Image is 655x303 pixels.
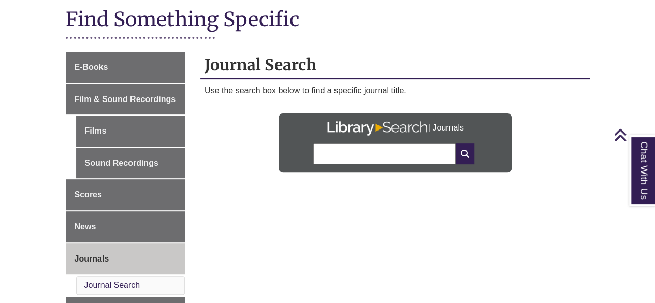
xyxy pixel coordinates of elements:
[75,190,102,199] span: Scores
[66,211,185,242] a: News
[326,121,428,136] img: Library Search Logo
[614,128,652,142] a: Back to Top
[75,222,96,231] span: News
[66,7,590,34] h1: Find Something Specific
[84,281,140,290] a: Journal Search
[75,254,109,263] span: Journals
[75,95,176,104] span: Film & Sound Recordings
[76,116,185,147] a: Films
[66,84,185,115] a: Film & Sound Recordings
[75,63,108,71] span: E-Books
[428,118,464,134] p: | Journals
[76,148,185,179] a: Sound Recordings
[205,84,586,97] p: Use the search box below to find a specific journal title.
[66,243,185,275] a: Journals
[200,52,590,79] h2: Journal Search
[66,52,185,83] a: E-Books
[66,179,185,210] a: Scores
